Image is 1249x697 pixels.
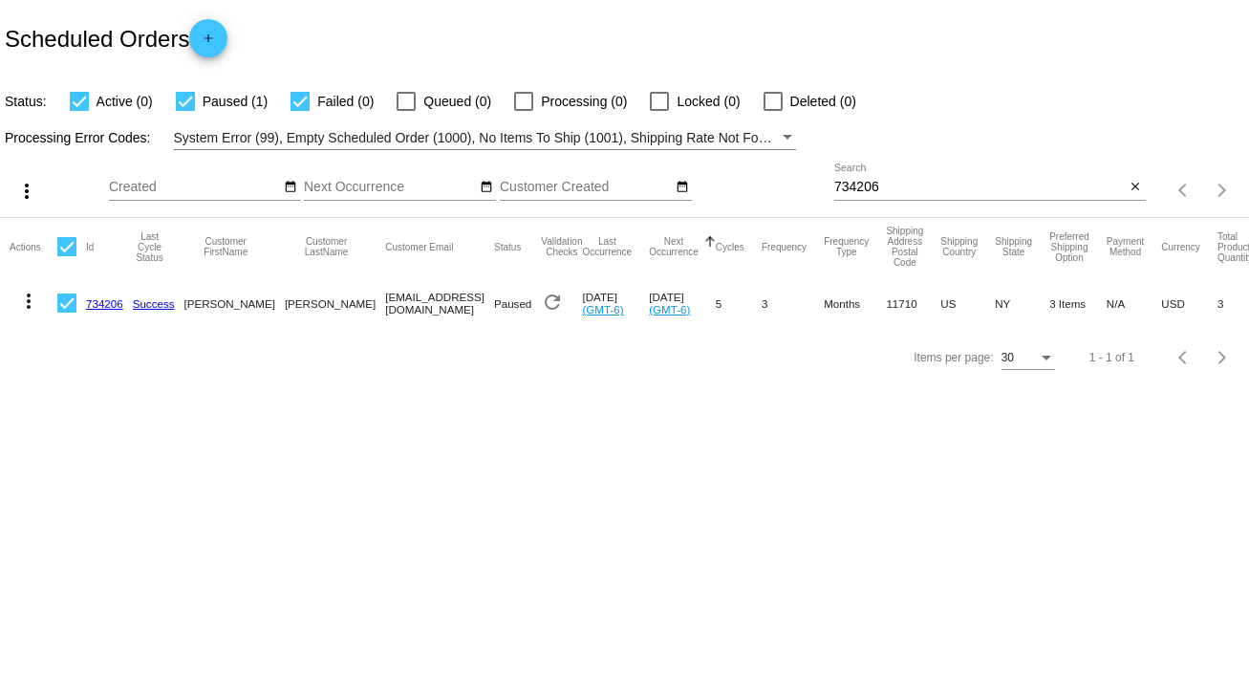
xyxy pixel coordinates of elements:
span: 30 [1001,351,1014,364]
button: Previous page [1165,338,1203,377]
mat-cell: [DATE] [582,275,649,331]
span: Deleted (0) [790,90,856,113]
span: Status: [5,94,47,109]
button: Change sorting for CustomerLastName [285,236,368,257]
mat-cell: [EMAIL_ADDRESS][DOMAIN_NAME] [385,275,494,331]
button: Next page [1203,338,1241,377]
mat-cell: 11710 [886,275,940,331]
button: Previous page [1165,171,1203,209]
button: Change sorting for ShippingState [995,236,1032,257]
mat-cell: 5 [716,275,762,331]
button: Change sorting for ShippingPostcode [886,226,923,268]
a: (GMT-6) [582,303,623,316]
input: Search [834,180,1126,195]
mat-cell: USD [1161,275,1217,331]
div: Items per page: [914,351,993,364]
mat-icon: close [1129,180,1142,195]
button: Next page [1203,171,1241,209]
button: Change sorting for ShippingCountry [940,236,978,257]
button: Change sorting for CurrencyIso [1161,241,1200,252]
button: Change sorting for CustomerEmail [385,241,453,252]
div: 1 - 1 of 1 [1089,351,1134,364]
button: Change sorting for LastProcessingCycleId [133,231,167,263]
button: Change sorting for Frequency [762,241,807,252]
mat-icon: more_vert [15,180,38,203]
button: Clear [1126,178,1146,198]
mat-header-cell: Validation Checks [541,218,582,275]
span: Locked (0) [677,90,740,113]
span: Processing Error Codes: [5,130,151,145]
a: 734206 [86,297,123,310]
mat-select: Filter by Processing Error Codes [174,126,796,150]
mat-icon: more_vert [17,290,40,313]
span: Queued (0) [423,90,491,113]
mat-cell: US [940,275,995,331]
mat-cell: 3 [762,275,824,331]
button: Change sorting for Status [494,241,521,252]
mat-header-cell: Actions [10,218,57,275]
button: Change sorting for PreferredShippingOption [1049,231,1089,263]
mat-cell: Months [824,275,886,331]
input: Customer Created [500,180,672,195]
a: (GMT-6) [649,303,690,316]
button: Change sorting for Cycles [716,241,744,252]
mat-icon: date_range [480,180,493,195]
h2: Scheduled Orders [5,19,227,57]
button: Change sorting for CustomerFirstName [184,236,268,257]
mat-cell: N/A [1107,275,1161,331]
mat-cell: [PERSON_NAME] [184,275,285,331]
span: Failed (0) [317,90,374,113]
mat-icon: add [197,32,220,54]
button: Change sorting for Id [86,241,94,252]
mat-icon: date_range [284,180,297,195]
button: Change sorting for LastOccurrenceUtc [582,236,632,257]
input: Created [109,180,281,195]
span: Active (0) [97,90,153,113]
button: Change sorting for PaymentMethod.Type [1107,236,1144,257]
mat-cell: [PERSON_NAME] [285,275,385,331]
input: Next Occurrence [304,180,476,195]
span: Paused (1) [203,90,268,113]
mat-icon: refresh [541,291,564,314]
mat-icon: date_range [676,180,689,195]
span: Paused [494,297,531,310]
mat-cell: 3 Items [1049,275,1107,331]
mat-select: Items per page: [1001,352,1055,365]
mat-cell: NY [995,275,1049,331]
a: Success [133,297,175,310]
span: Processing (0) [541,90,627,113]
mat-cell: [DATE] [649,275,716,331]
button: Change sorting for NextOccurrenceUtc [649,236,699,257]
button: Change sorting for FrequencyType [824,236,869,257]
